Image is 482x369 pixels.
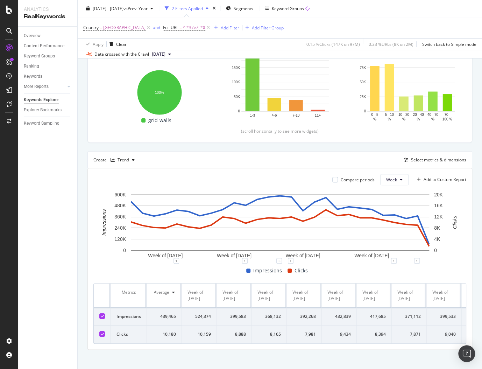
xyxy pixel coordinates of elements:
[221,25,239,30] div: Add Filter
[242,23,284,32] button: Add Filter Group
[452,216,457,229] text: Clicks
[327,313,351,320] div: 432,839
[371,113,378,117] text: 0 - 5
[434,214,443,220] text: 12K
[222,313,246,320] div: 399,583
[341,177,375,183] div: Compare periods
[257,331,281,337] div: 8,165
[397,289,421,302] div: Week of [DATE]
[295,266,308,275] span: Clicks
[179,25,182,30] span: =
[234,5,253,11] span: Segments
[223,3,256,14] button: Segments
[432,313,456,320] div: 399,533
[153,331,176,337] div: 10,180
[354,253,389,258] text: Week of [DATE]
[24,96,59,104] div: Keywords Explorer
[402,117,405,121] text: %
[24,120,59,127] div: Keyword Sampling
[107,39,127,50] button: Clear
[93,41,104,47] div: Apply
[100,25,102,30] span: =
[24,73,42,80] div: Keywords
[360,80,366,84] text: 50K
[183,23,205,33] span: ^.*37v7j.*$
[257,289,281,302] div: Week of [DATE]
[83,39,104,50] button: Apply
[292,289,316,302] div: Week of [DATE]
[211,23,239,32] button: Add Filter
[24,63,72,70] a: Ranking
[427,113,439,117] text: 40 - 70
[253,266,282,275] span: Impressions
[231,49,340,123] svg: A chart.
[211,5,217,12] div: times
[187,289,211,302] div: Week of [DATE]
[24,106,62,114] div: Explorer Bookmarks
[111,308,147,326] td: Impressions
[93,154,137,166] div: Create
[315,113,321,117] text: 11+
[272,113,277,117] text: 4-6
[24,83,65,90] a: More Reports
[24,32,72,40] a: Overview
[148,116,171,125] span: grid-walls
[360,66,366,70] text: 75K
[432,331,456,337] div: 9,040
[431,117,434,121] text: %
[388,117,391,121] text: %
[380,174,409,185] button: Week
[153,25,160,30] div: and
[24,96,72,104] a: Keywords Explorer
[434,192,443,197] text: 20K
[292,331,316,337] div: 7,981
[414,258,420,264] div: 1
[292,113,299,117] text: 7-10
[458,345,475,362] div: Open Intercom Messenger
[232,66,240,70] text: 150K
[24,42,64,50] div: Content Performance
[398,113,410,117] text: 10 - 20
[24,6,72,13] div: Analytics
[24,83,49,90] div: More Reports
[373,117,376,121] text: %
[434,248,437,253] text: 0
[24,120,72,127] a: Keyword Sampling
[327,331,351,337] div: 9,434
[413,113,424,117] text: 20 - 40
[386,177,397,183] span: Week
[356,49,466,123] div: A chart.
[187,331,211,337] div: 10,159
[360,95,366,99] text: 25K
[105,66,214,116] div: A chart.
[362,313,386,320] div: 417,685
[93,191,466,261] div: A chart.
[101,209,107,236] text: Impressions
[442,117,452,121] text: 100 %
[24,53,55,60] div: Keyword Groups
[114,225,126,231] text: 240K
[116,41,127,47] div: Clear
[432,289,456,302] div: Week of [DATE]
[118,158,129,162] div: Trend
[252,25,284,30] div: Add Filter Group
[422,41,476,47] div: Switch back to Simple mode
[155,91,164,95] text: 100%
[434,225,440,231] text: 8K
[152,51,165,57] span: 2025 Jun. 30th
[93,5,123,11] span: [DATE] - [DATE]
[94,51,149,57] div: Data crossed with the Crawl
[385,113,394,117] text: 5 - 10
[364,109,366,113] text: 0
[24,42,72,50] a: Content Performance
[114,203,126,208] text: 480K
[434,236,440,242] text: 4K
[419,39,476,50] button: Switch back to Simple mode
[272,5,304,11] div: Keyword Groups
[417,117,420,121] text: %
[24,13,72,21] div: RealKeywords
[276,258,282,264] div: 3
[172,5,203,11] div: 2 Filters Applied
[153,24,160,31] button: and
